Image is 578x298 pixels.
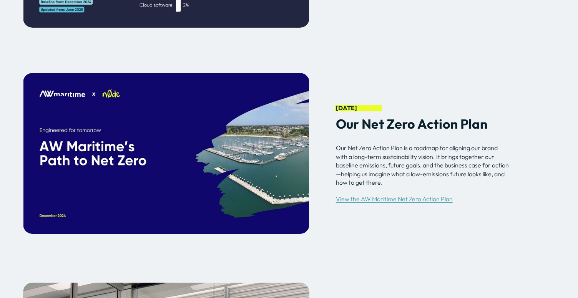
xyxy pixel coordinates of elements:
strong: [DATE] [336,104,357,112]
iframe: Chat Widget [540,261,578,298]
a: View the AW Maritime Net Zero Action Plan [336,195,453,203]
p: Our Net Zero Action Plan is a roadmap for aligning our brand with a long-term sustainability visi... [336,144,510,187]
h3: Our Net Zero Action Plan [336,116,510,131]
